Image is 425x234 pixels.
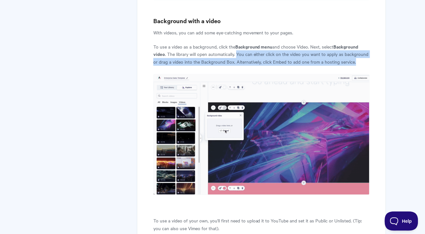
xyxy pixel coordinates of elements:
img: file-U85Gzafazj.gif [153,74,370,195]
p: To use a video of your own, you'll first need to upload it to YouTube and set it as Public or Unl... [153,217,370,232]
b: Background video [153,43,358,58]
p: With videos, you can add some eye-catching movement to your pages. [153,29,370,36]
p: To use a video as a background, click the and choose Video. Next, select . The library will open ... [153,43,370,66]
b: Background menu [235,43,273,50]
h3: Background with a video [153,16,370,25]
iframe: Toggle Customer Support [385,212,419,231]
